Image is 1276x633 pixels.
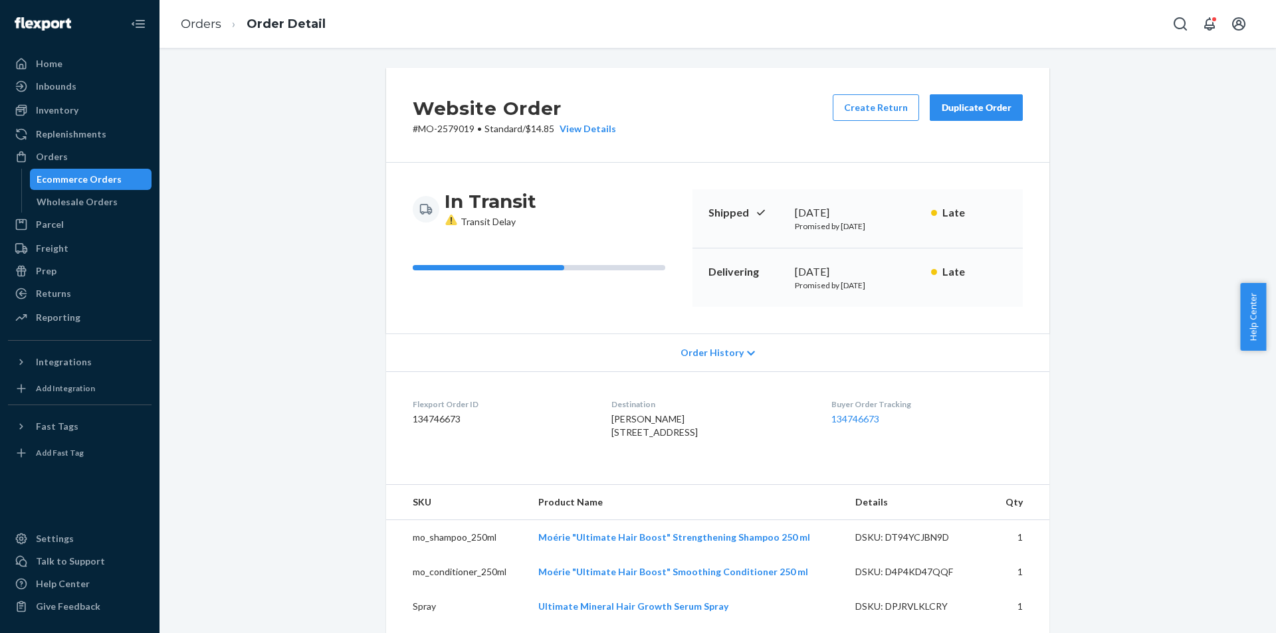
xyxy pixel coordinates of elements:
button: Create Return [833,94,919,121]
a: Prep [8,260,152,282]
button: Fast Tags [8,416,152,437]
a: 134746673 [831,413,879,424]
button: Duplicate Order [930,94,1023,121]
td: 1 [990,555,1049,589]
div: Home [36,57,62,70]
button: Close Navigation [125,11,152,37]
span: Standard [484,123,522,134]
td: Spray [386,589,528,624]
a: Returns [8,283,152,304]
a: Talk to Support [8,551,152,572]
a: Ecommerce Orders [30,169,152,190]
th: SKU [386,485,528,520]
p: # MO-2579019 / $14.85 [413,122,616,136]
td: mo_shampoo_250ml [386,520,528,555]
p: Shipped [708,205,784,221]
th: Details [845,485,991,520]
span: Order History [681,346,744,359]
a: Home [8,53,152,74]
a: Order Detail [247,17,326,31]
a: Orders [8,146,152,167]
dd: 134746673 [413,412,590,426]
button: Help Center [1240,283,1266,351]
div: Inventory [36,104,78,117]
div: Settings [36,532,74,545]
div: Prep [36,264,56,278]
a: Reporting [8,307,152,328]
div: Orders [36,150,68,163]
div: Freight [36,242,68,255]
button: Open account menu [1225,11,1252,37]
a: Replenishments [8,124,152,145]
div: Add Fast Tag [36,447,84,458]
div: [DATE] [795,205,920,221]
th: Product Name [528,485,845,520]
dt: Destination [611,399,809,410]
div: DSKU: D4P4KD47QQF [855,565,980,579]
a: Parcel [8,214,152,235]
a: Add Integration [8,378,152,399]
a: Orders [181,17,221,31]
ol: breadcrumbs [170,5,336,44]
a: Help Center [8,573,152,594]
div: DSKU: DT94YCJBN9D [855,531,980,544]
div: DSKU: DPJRVLKLCRY [855,600,980,613]
td: 1 [990,589,1049,624]
div: Give Feedback [36,600,100,613]
a: Inbounds [8,76,152,97]
a: Ultimate Mineral Hair Growth Serum Spray [538,600,728,612]
h2: Website Order [413,94,616,122]
div: Ecommerce Orders [37,173,122,186]
div: Fast Tags [36,420,78,433]
a: Wholesale Orders [30,191,152,213]
dt: Flexport Order ID [413,399,590,410]
a: Freight [8,238,152,259]
div: Talk to Support [36,555,105,568]
button: Integrations [8,351,152,373]
p: Delivering [708,264,784,280]
span: Transit Delay [445,216,516,227]
button: Give Feedback [8,596,152,617]
div: Returns [36,287,71,300]
a: Add Fast Tag [8,442,152,464]
h3: In Transit [445,189,536,213]
button: Open Search Box [1167,11,1194,37]
p: Late [942,264,1007,280]
div: Inbounds [36,80,76,93]
p: Promised by [DATE] [795,280,920,291]
p: Late [942,205,1007,221]
div: [DATE] [795,264,920,280]
th: Qty [990,485,1049,520]
a: Inventory [8,100,152,121]
button: Open notifications [1196,11,1223,37]
div: Help Center [36,577,90,590]
img: Flexport logo [15,17,71,31]
a: Moérie "Ultimate Hair Boost" Smoothing Conditioner 250 ml [538,566,808,577]
div: Replenishments [36,128,106,141]
p: Promised by [DATE] [795,221,920,232]
div: Wholesale Orders [37,195,118,209]
span: [PERSON_NAME] [STREET_ADDRESS] [611,413,698,438]
a: Moérie "Ultimate Hair Boost" Strengthening Shampoo 250 ml [538,531,810,543]
dt: Buyer Order Tracking [831,399,1023,410]
button: View Details [554,122,616,136]
td: 1 [990,520,1049,555]
div: Parcel [36,218,64,231]
td: mo_conditioner_250ml [386,555,528,589]
div: Add Integration [36,383,95,394]
div: Duplicate Order [941,101,1011,114]
a: Settings [8,528,152,549]
div: Reporting [36,311,80,324]
div: Integrations [36,355,92,369]
span: • [477,123,482,134]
